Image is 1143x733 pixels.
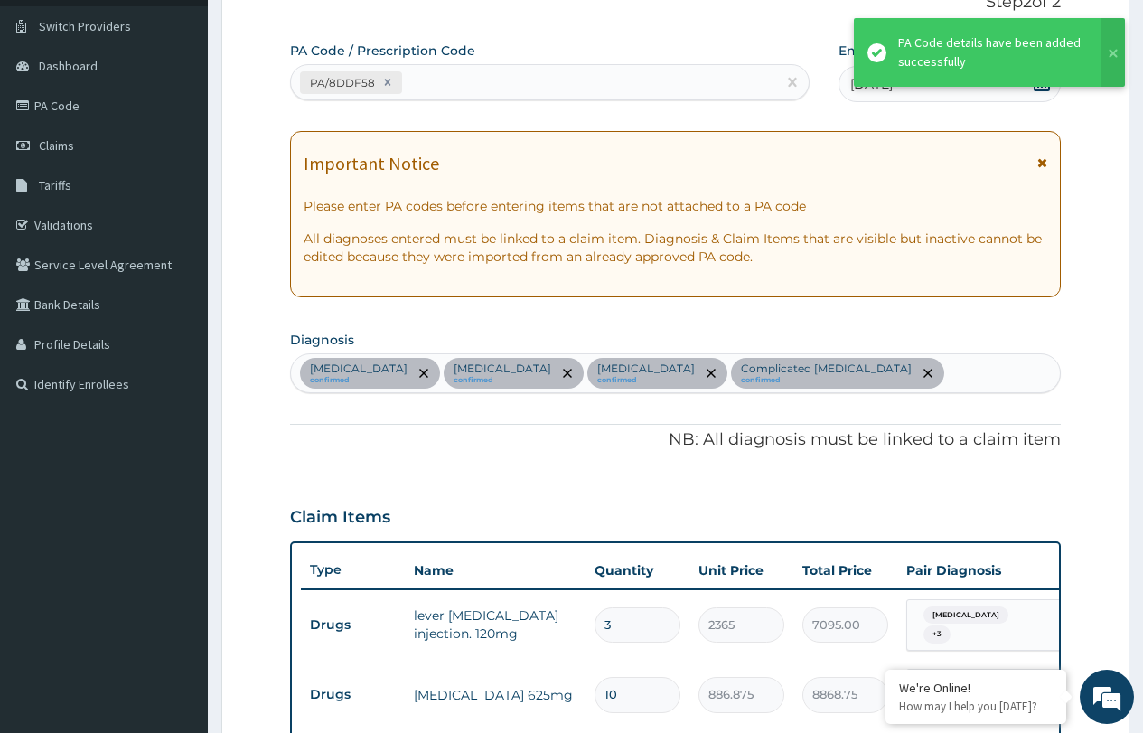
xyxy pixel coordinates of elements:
th: Name [405,552,586,588]
th: Unit Price [689,552,793,588]
span: [DATE] [850,75,893,93]
span: remove selection option [559,365,576,381]
p: Complicated [MEDICAL_DATA] [741,362,912,376]
p: All diagnoses entered must be linked to a claim item. Diagnosis & Claim Items that are visible bu... [304,230,1047,266]
small: confirmed [741,376,912,385]
img: d_794563401_company_1708531726252_794563401 [33,90,73,136]
span: Dashboard [39,58,98,74]
h1: Important Notice [304,154,439,174]
p: Please enter PA codes before entering items that are not attached to a PA code [304,197,1047,215]
div: We're Online! [899,680,1053,696]
p: How may I help you today? [899,699,1053,714]
p: [MEDICAL_DATA] [597,362,695,376]
small: confirmed [310,376,408,385]
div: Chat with us now [94,101,304,125]
td: lever [MEDICAL_DATA] injection. 120mg [405,597,586,652]
p: [MEDICAL_DATA] [310,362,408,376]
span: [MEDICAL_DATA] [923,606,1008,625]
small: confirmed [597,376,695,385]
span: + 3 [923,625,951,644]
td: Drugs [301,608,405,642]
span: remove selection option [920,365,936,381]
span: Tariffs [39,177,71,193]
p: NB: All diagnosis must be linked to a claim item [290,428,1061,452]
div: PA Code details have been added successfully [898,33,1084,71]
label: Encounter Date [839,42,942,60]
td: Drugs [301,678,405,711]
textarea: Type your message and hit 'Enter' [9,493,344,557]
p: [MEDICAL_DATA] [454,362,551,376]
span: remove selection option [416,365,432,381]
label: PA Code / Prescription Code [290,42,475,60]
div: Minimize live chat window [296,9,340,52]
h3: Claim Items [290,508,390,528]
span: Claims [39,137,74,154]
th: Total Price [793,552,897,588]
th: Pair Diagnosis [897,552,1096,588]
span: remove selection option [703,365,719,381]
small: confirmed [454,376,551,385]
span: Switch Providers [39,18,131,34]
span: We're online! [105,228,249,410]
th: Type [301,553,405,587]
label: Diagnosis [290,331,354,349]
th: Quantity [586,552,689,588]
td: [MEDICAL_DATA] 625mg [405,677,586,713]
div: PA/8DDF58 [304,72,378,93]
